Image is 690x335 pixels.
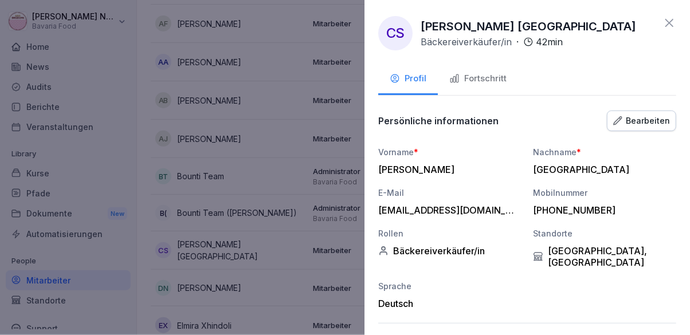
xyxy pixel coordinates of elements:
[378,146,522,158] div: Vorname
[378,204,516,216] div: [EMAIL_ADDRESS][DOMAIN_NAME]
[421,35,563,49] div: ·
[421,35,512,49] p: Bäckereiverkäufer/in
[378,227,522,239] div: Rollen
[378,115,499,127] p: Persönliche informationen
[533,187,676,199] div: Mobilnummer
[613,115,670,127] div: Bearbeiten
[536,35,563,49] p: 42 min
[378,187,522,199] div: E-Mail
[607,111,676,131] button: Bearbeiten
[533,245,676,268] div: [GEOGRAPHIC_DATA], [GEOGRAPHIC_DATA]
[533,227,676,239] div: Standorte
[378,298,522,309] div: Deutsch
[378,280,522,292] div: Sprache
[533,146,676,158] div: Nachname
[378,164,516,175] div: [PERSON_NAME]
[438,64,518,95] button: Fortschritt
[378,16,413,50] div: CS
[390,72,426,85] div: Profil
[449,72,507,85] div: Fortschritt
[533,204,671,216] div: [PHONE_NUMBER]
[533,164,671,175] div: [GEOGRAPHIC_DATA]
[378,245,522,257] div: Bäckereiverkäufer/in
[378,64,438,95] button: Profil
[421,18,636,35] p: [PERSON_NAME] [GEOGRAPHIC_DATA]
